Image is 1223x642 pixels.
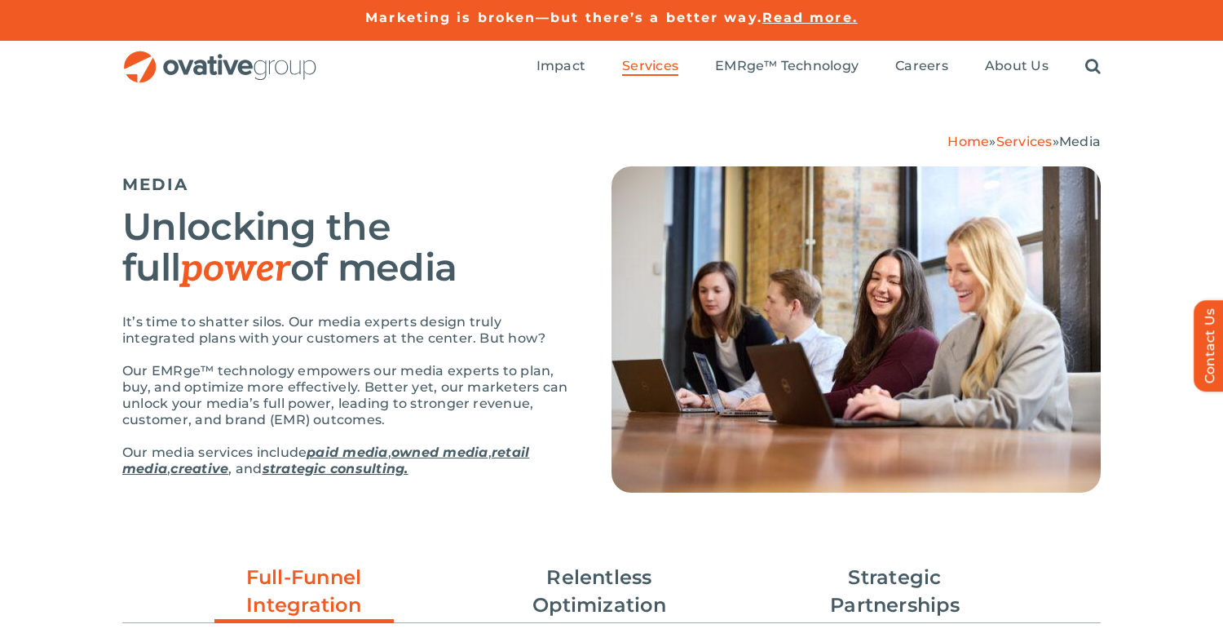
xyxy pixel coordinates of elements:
span: EMRge™ Technology [715,58,859,74]
nav: Menu [536,41,1101,93]
p: It’s time to shatter silos. Our media experts design truly integrated plans with your customers a... [122,314,571,347]
a: Careers [895,58,948,76]
a: paid media [307,445,387,460]
a: Read more. [762,10,858,25]
img: Media – Hero [611,166,1101,493]
h5: MEDIA [122,175,571,194]
a: Home [947,134,989,149]
span: Careers [895,58,948,74]
span: About Us [985,58,1049,74]
a: creative [170,461,228,476]
a: Full-Funnel Integration [214,564,394,627]
a: Services [996,134,1053,149]
p: Our media services include , , , , and [122,445,571,477]
a: Strategic Partnerships [806,564,985,619]
span: Media [1059,134,1101,149]
a: Impact [536,58,585,76]
a: Marketing is broken—but there’s a better way. [365,10,762,25]
a: OG_Full_horizontal_RGB [122,49,318,64]
a: Search [1085,58,1101,76]
a: Relentless Optimization [510,564,689,619]
a: owned media [391,445,488,460]
a: retail media [122,445,529,476]
a: About Us [985,58,1049,76]
p: Our EMRge™ technology empowers our media experts to plan, buy, and optimize more effectively. Bet... [122,363,571,428]
span: Impact [536,58,585,74]
a: EMRge™ Technology [715,58,859,76]
a: strategic consulting. [263,461,408,476]
span: » » [947,134,1101,149]
em: power [180,246,290,292]
span: Services [622,58,678,74]
a: Services [622,58,678,76]
ul: Post Filters [122,556,1101,627]
h2: Unlocking the full of media [122,206,571,290]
